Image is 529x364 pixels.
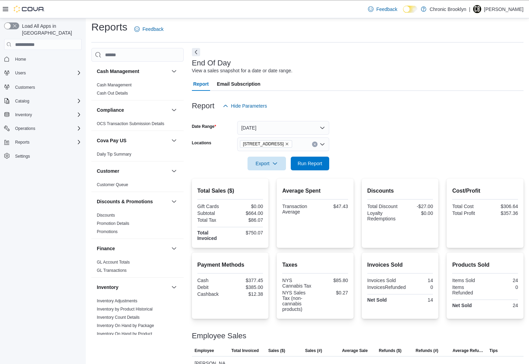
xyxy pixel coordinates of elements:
h2: Products Sold [452,261,518,269]
h2: Discounts [367,187,433,195]
label: Locations [192,140,211,146]
div: $0.27 [317,290,348,295]
div: Subtotal [197,210,229,216]
div: NYS Sales Tax (non-cannabis products) [282,290,314,312]
h3: Finance [97,245,115,252]
h1: Reports [91,20,127,34]
span: Inventory [15,112,32,117]
div: $47.43 [317,204,348,209]
button: Clear input [312,142,318,147]
div: Invoices Sold [367,278,399,283]
button: Next [192,48,200,56]
a: Feedback [365,2,400,16]
span: Sales ($) [268,348,285,353]
button: Hide Parameters [220,99,270,113]
div: 24 [486,303,518,308]
h3: Report [192,102,215,110]
button: Remove 483 3rd Ave from selection in this group [285,142,289,146]
a: Inventory On Hand by Package [97,323,154,328]
span: Operations [12,124,82,132]
div: $377.45 [231,278,263,283]
span: Settings [15,153,30,159]
div: 14 [402,278,433,283]
span: Hide Parameters [231,102,267,109]
span: Customers [15,84,35,90]
button: Users [1,68,84,77]
div: NYS Cannabis Tax [282,278,314,289]
a: Promotions [97,229,118,234]
button: Cova Pay US [97,137,169,144]
div: Total Tax [197,217,229,223]
span: Inventory On Hand by Package [97,323,154,328]
span: Cash Out Details [97,90,128,96]
span: Operations [15,125,35,131]
a: Feedback [131,22,166,36]
button: Compliance [170,106,178,114]
span: Users [15,70,26,75]
a: Customers [12,83,38,91]
button: Inventory [170,283,178,291]
span: Average Refund [452,348,484,353]
span: Reports [15,139,30,145]
a: Inventory Adjustments [97,299,137,303]
a: OCS Transaction Submission Details [97,121,164,126]
span: [STREET_ADDRESS] [243,141,284,147]
img: Cova [14,5,45,12]
span: Settings [12,151,82,160]
button: Cova Pay US [170,136,178,145]
span: Export [252,157,282,170]
span: Report [193,77,209,91]
span: Inventory Count Details [97,315,140,320]
div: Cash Management [91,81,184,100]
button: Cash Management [170,67,178,75]
h3: Discounts & Promotions [97,198,153,205]
a: Daily Tip Summary [97,152,131,157]
a: Customer Queue [97,182,128,187]
span: Feedback [142,26,163,33]
span: Users [12,69,82,77]
span: 483 3rd Ave [240,140,292,148]
div: Total Profit [452,210,484,216]
button: Customers [1,82,84,92]
div: Cash [197,278,229,283]
div: -$27.00 [402,204,433,209]
span: Home [15,56,26,62]
div: $12.38 [231,291,263,297]
h3: End Of Day [192,59,231,67]
span: Inventory [12,110,82,119]
strong: Total Invoiced [197,230,217,241]
div: Customer [91,181,184,192]
h3: Customer [97,168,119,174]
a: Promotion Details [97,221,129,226]
span: Inventory by Product Historical [97,306,153,312]
h2: Payment Methods [197,261,263,269]
p: | [469,5,470,13]
button: Customer [97,168,169,174]
a: Settings [12,152,33,160]
span: Run Report [298,160,322,167]
span: Tips [490,348,498,353]
span: GL Transactions [97,268,127,273]
a: Inventory Count Details [97,315,140,320]
div: $385.00 [231,284,263,290]
button: Reports [1,137,84,147]
h2: Invoices Sold [367,261,433,269]
button: Discounts & Promotions [170,197,178,206]
button: Settings [1,151,84,161]
span: Reports [12,138,82,146]
div: View a sales snapshot for a date or date range. [192,67,292,74]
a: GL Account Totals [97,260,130,265]
div: Compliance [91,120,184,131]
div: $306.64 [486,204,518,209]
span: OCS Transaction Submission Details [97,121,164,126]
label: Date Range [192,124,216,129]
button: Catalog [1,96,84,106]
div: Total Cost [452,204,484,209]
h2: Cost/Profit [452,187,518,195]
div: Cashback [197,291,229,297]
div: $357.36 [486,210,518,216]
button: Inventory [12,110,35,119]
